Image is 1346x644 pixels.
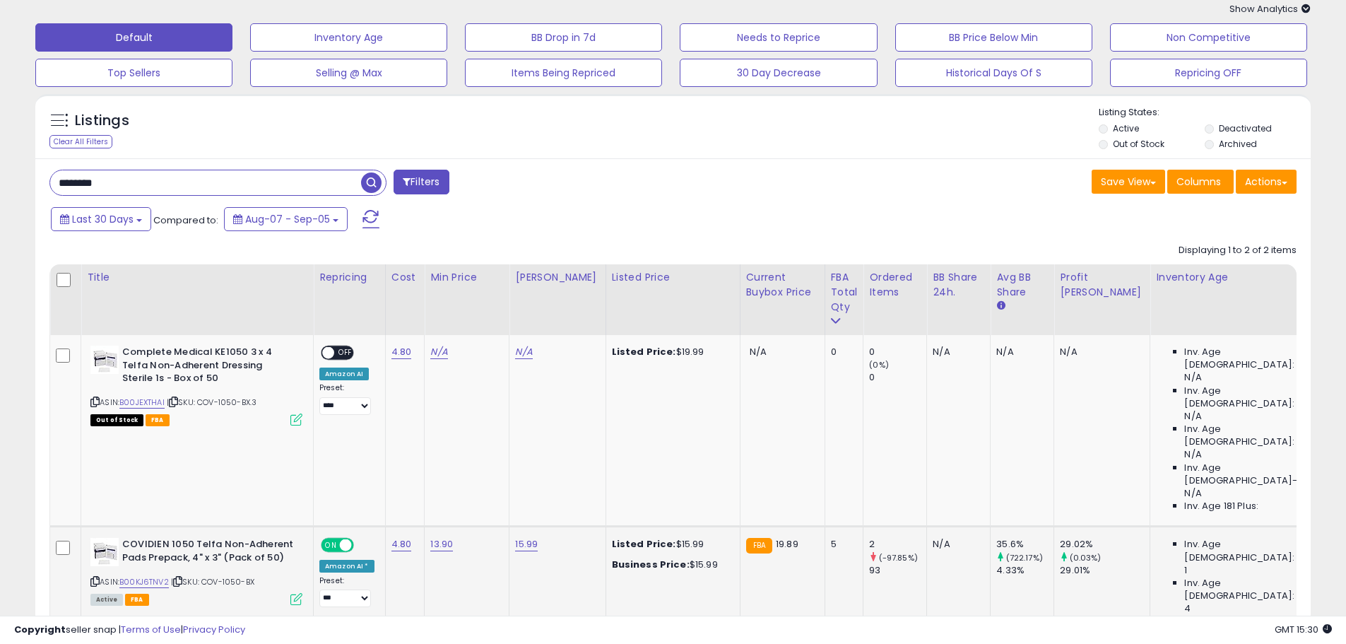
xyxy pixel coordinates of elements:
[831,270,858,315] div: FBA Total Qty
[1184,346,1313,371] span: Inv. Age [DEMOGRAPHIC_DATA]:
[119,576,169,588] a: B00KJ6TNV2
[1219,138,1257,150] label: Archived
[430,270,503,285] div: Min Price
[125,594,149,606] span: FBA
[319,383,374,415] div: Preset:
[1099,106,1311,119] p: Listing States:
[746,538,772,554] small: FBA
[1179,244,1297,257] div: Displaying 1 to 2 of 2 items
[322,539,340,551] span: ON
[515,270,599,285] div: [PERSON_NAME]
[171,576,254,587] span: | SKU: COV-1050-BX
[122,538,294,568] b: COVIDIEN 1050 Telfa Non-Adherent Pads Prepack, 4" x 3" (Pack of 50)
[319,576,374,608] div: Preset:
[750,345,767,358] span: N/A
[869,538,926,551] div: 2
[680,23,877,52] button: Needs to Reprice
[933,270,984,300] div: BB Share 24h.
[153,213,218,227] span: Compared to:
[1176,175,1221,189] span: Columns
[430,537,453,551] a: 13.90
[391,537,412,551] a: 4.80
[183,623,245,636] a: Privacy Policy
[1184,371,1201,384] span: N/A
[1006,552,1043,563] small: (722.17%)
[1236,170,1297,194] button: Actions
[612,270,734,285] div: Listed Price
[612,558,690,571] b: Business Price:
[1184,410,1201,423] span: N/A
[1184,423,1313,448] span: Inv. Age [DEMOGRAPHIC_DATA]:
[319,270,379,285] div: Repricing
[996,346,1043,358] div: N/A
[895,23,1092,52] button: BB Price Below Min
[167,397,256,408] span: | SKU: COV-1050-BX.3
[90,538,302,604] div: ASIN:
[1113,138,1164,150] label: Out of Stock
[1229,2,1311,16] span: Show Analytics
[996,564,1053,577] div: 4.33%
[90,346,302,424] div: ASIN:
[75,111,129,131] h5: Listings
[1184,538,1313,563] span: Inv. Age [DEMOGRAPHIC_DATA]:
[14,623,245,637] div: seller snap | |
[1184,448,1201,461] span: N/A
[14,623,66,636] strong: Copyright
[1092,170,1165,194] button: Save View
[869,270,921,300] div: Ordered Items
[1167,170,1234,194] button: Columns
[831,538,853,551] div: 5
[1219,122,1272,134] label: Deactivated
[90,346,119,374] img: 41aeEfX-H4L._SL40_.jpg
[746,270,819,300] div: Current Buybox Price
[1060,564,1150,577] div: 29.01%
[146,414,170,426] span: FBA
[1113,122,1139,134] label: Active
[430,345,447,359] a: N/A
[250,59,447,87] button: Selling @ Max
[515,537,538,551] a: 15.99
[1184,564,1187,577] span: 1
[612,538,729,551] div: $15.99
[90,538,119,566] img: 41jCY0YH1JL._SL40_.jpg
[612,537,676,551] b: Listed Price:
[319,368,369,380] div: Amazon AI
[1184,500,1258,513] span: Inv. Age 181 Plus:
[831,346,853,358] div: 0
[1184,462,1313,487] span: Inv. Age [DEMOGRAPHIC_DATA]-180:
[391,345,412,359] a: 4.80
[352,539,374,551] span: OFF
[119,397,165,409] a: B00JEXTHAI
[1184,602,1191,615] span: 4
[1275,623,1332,636] span: 2025-10-6 15:30 GMT
[933,346,979,358] div: N/A
[1060,346,1139,358] div: N/A
[869,371,926,384] div: 0
[224,207,348,231] button: Aug-07 - Sep-05
[1184,577,1313,602] span: Inv. Age [DEMOGRAPHIC_DATA]:
[996,538,1053,551] div: 35.6%
[87,270,307,285] div: Title
[1060,538,1150,551] div: 29.02%
[1110,23,1307,52] button: Non Competitive
[612,346,729,358] div: $19.99
[879,552,918,563] small: (-97.85%)
[250,23,447,52] button: Inventory Age
[1184,487,1201,500] span: N/A
[394,170,449,194] button: Filters
[49,135,112,148] div: Clear All Filters
[51,207,151,231] button: Last 30 Days
[245,212,330,226] span: Aug-07 - Sep-05
[1184,385,1313,410] span: Inv. Age [DEMOGRAPHIC_DATA]:
[90,414,143,426] span: All listings that are currently out of stock and unavailable for purchase on Amazon
[1070,552,1102,563] small: (0.03%)
[334,347,357,359] span: OFF
[1060,270,1144,300] div: Profit [PERSON_NAME]
[612,345,676,358] b: Listed Price:
[35,23,232,52] button: Default
[121,623,181,636] a: Terms of Use
[72,212,134,226] span: Last 30 Days
[1110,59,1307,87] button: Repricing OFF
[996,300,1005,312] small: Avg BB Share.
[391,270,419,285] div: Cost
